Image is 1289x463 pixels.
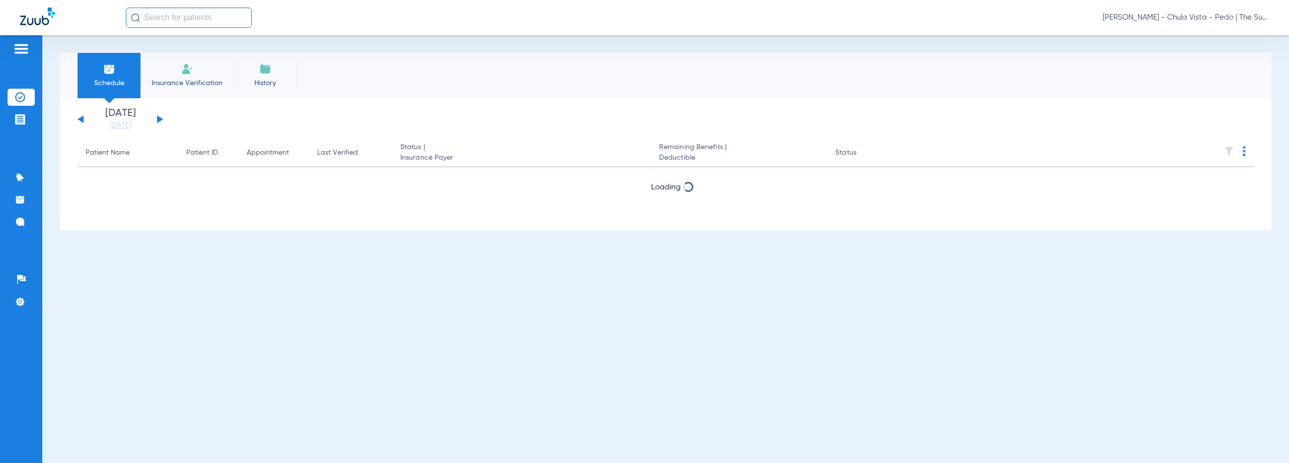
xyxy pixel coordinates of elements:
span: Schedule [85,78,133,88]
div: Patient Name [86,148,170,158]
span: Insurance Verification [148,78,226,88]
div: Patient Name [86,148,130,158]
div: Appointment [247,148,301,158]
span: Insurance Payer [400,153,643,163]
img: group-dot-blue.svg [1243,146,1246,156]
span: Loading [651,183,681,191]
th: Status | [392,139,651,167]
img: Manual Insurance Verification [181,63,193,75]
span: History [241,78,289,88]
img: hamburger-icon [13,43,29,55]
div: Appointment [247,148,289,158]
th: Remaining Benefits | [651,139,827,167]
img: History [259,63,271,75]
div: Last Verified [317,148,384,158]
span: [PERSON_NAME] - Chula Vista - Pedo | The Super Dentists [1103,13,1269,23]
th: Status [827,139,895,167]
div: Patient ID [186,148,231,158]
input: Search for patients [126,8,252,28]
a: [DATE] [90,120,151,130]
span: Deductible [659,153,819,163]
li: [DATE] [90,108,151,130]
img: Zuub Logo [20,8,55,25]
img: Schedule [103,63,115,75]
img: Search Icon [131,13,140,22]
img: filter.svg [1224,146,1234,156]
div: Last Verified [317,148,358,158]
div: Patient ID [186,148,218,158]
